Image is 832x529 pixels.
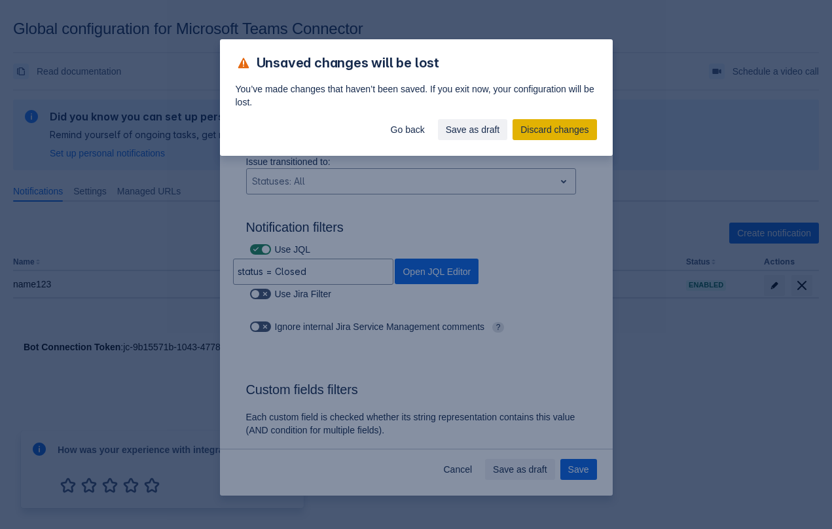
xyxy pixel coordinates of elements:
[383,119,433,140] button: Go back
[446,119,500,140] span: Save as draft
[438,119,508,140] button: Save as draft
[391,119,425,140] span: Go back
[257,55,439,72] span: Unsaved changes will be lost
[236,55,251,71] span: warning
[513,119,596,140] button: Discard changes
[520,119,588,140] span: Discard changes
[220,81,613,110] div: You’ve made changes that haven’t been saved. If you exit now, your configuration will be lost.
